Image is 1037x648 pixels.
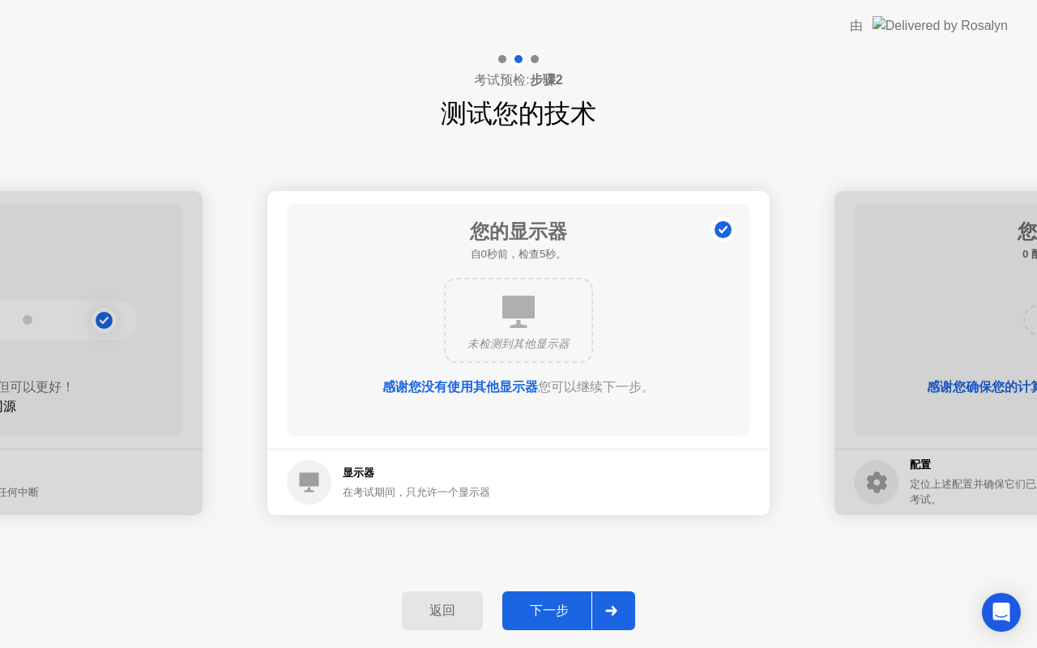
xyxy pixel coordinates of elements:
div: 下一步 [507,603,591,620]
div: 您可以继续下一步。 [333,377,704,397]
h1: 您的显示器 [470,217,567,246]
div: 未检测到其他显示器 [459,336,578,352]
div: Open Intercom Messenger [982,593,1021,632]
h5: 显示器 [343,465,490,481]
img: Delivered by Rosalyn [873,16,1008,35]
b: 步骤2 [530,73,563,87]
b: 感谢您没有使用其他显示器 [382,380,538,394]
div: 在考试期间，只允许一个显示器 [343,484,490,500]
h5: 自0秒前，检查5秒。 [470,246,567,262]
h4: 考试预检: [474,70,562,90]
div: 返回 [407,603,478,620]
button: 返回 [402,591,483,630]
h1: 测试您的技术 [441,94,596,133]
div: 由 [850,16,863,36]
button: 下一步 [502,591,635,630]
